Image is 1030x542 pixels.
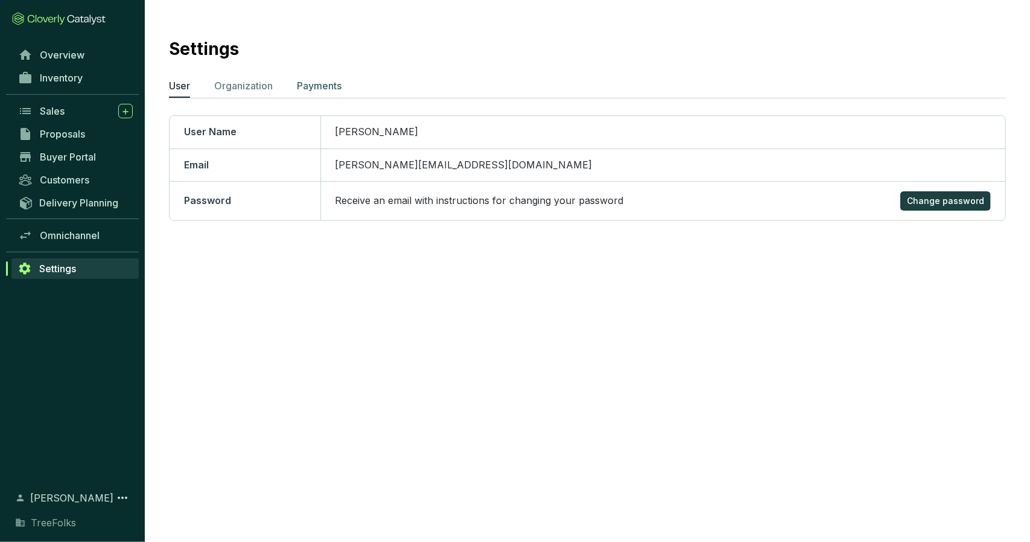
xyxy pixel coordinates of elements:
span: Change password [907,195,984,207]
span: Sales [40,105,65,117]
a: Customers [12,170,139,190]
span: Delivery Planning [39,197,118,209]
a: Delivery Planning [12,193,139,212]
span: Email [184,159,209,171]
span: Password [184,194,231,206]
button: Change password [900,191,991,211]
a: Overview [12,45,139,65]
span: Proposals [40,128,85,140]
a: Omnichannel [12,225,139,246]
span: Settings [39,263,76,275]
a: Settings [11,258,139,279]
span: TreeFolks [31,515,76,530]
span: Buyer Portal [40,151,96,163]
span: [PERSON_NAME] [30,491,113,505]
a: Buyer Portal [12,147,139,167]
span: Overview [40,49,84,61]
h2: Settings [169,36,239,62]
p: Organization [214,78,273,93]
p: Payments [297,78,342,93]
p: User [169,78,190,93]
a: Proposals [12,124,139,144]
span: [PERSON_NAME][EMAIL_ADDRESS][DOMAIN_NAME] [335,159,593,171]
span: Customers [40,174,89,186]
a: Sales [12,101,139,121]
span: Inventory [40,72,83,84]
p: Receive an email with instructions for changing your password [335,194,624,208]
span: [PERSON_NAME] [335,126,419,138]
span: User Name [184,126,237,138]
a: Inventory [12,68,139,88]
span: Omnichannel [40,229,100,241]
